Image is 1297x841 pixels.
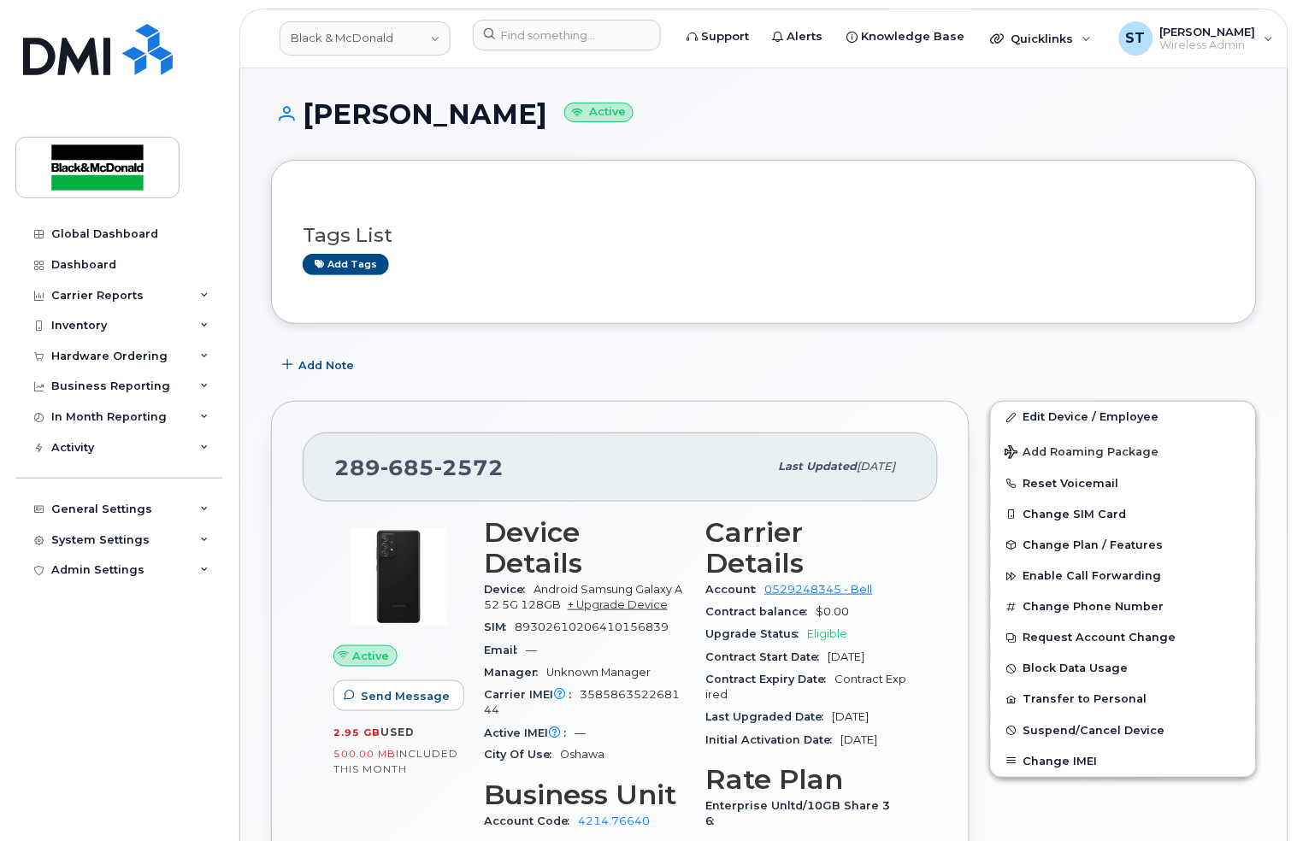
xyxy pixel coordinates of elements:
button: Request Account Change [991,622,1256,653]
span: [DATE] [841,733,878,746]
span: Active [353,648,390,664]
button: Change SIM Card [991,499,1256,530]
span: 500.00 MB [333,749,396,761]
a: 0529248345 - Bell [765,583,873,596]
span: [DATE] [858,460,896,473]
span: Send Message [361,688,450,704]
button: Block Data Usage [991,653,1256,684]
button: Change Plan / Features [991,530,1256,561]
span: Android Samsung Galaxy A52 5G 128GB [484,583,682,611]
button: Add Note [271,350,368,380]
span: Device [484,583,534,596]
span: Last updated [779,460,858,473]
button: Add Roaming Package [991,433,1256,468]
span: 358586352268144 [484,688,680,716]
span: Contract Expiry Date [706,673,835,685]
span: Add Note [298,357,354,373]
span: Contract Start Date [706,650,828,663]
h3: Device Details [484,517,686,579]
span: 2.95 GB [333,726,380,738]
span: 89302610206410156839 [515,620,669,633]
span: [DATE] [833,710,870,723]
span: Eligible [808,627,848,640]
span: 289 [334,455,504,480]
button: Change IMEI [991,746,1256,777]
span: — [526,644,537,656]
span: Last Upgraded Date [706,710,833,723]
h3: Rate Plan [706,765,908,796]
a: + Upgrade Device [568,598,668,611]
small: Active [564,103,634,122]
span: Suspend/Cancel Device [1023,724,1165,737]
span: — [575,726,586,739]
h1: [PERSON_NAME] [271,99,1257,129]
span: Account [706,583,765,596]
span: Enable Call Forwarding [1023,570,1162,583]
span: Upgrade Status [706,627,808,640]
span: City Of Use [484,749,560,762]
span: 2572 [434,455,504,480]
h3: Tags List [303,225,1225,246]
span: Contract balance [706,605,817,618]
span: $0.00 [817,605,850,618]
img: image20231002-3703462-2e78ka.jpeg [347,526,450,628]
button: Suspend/Cancel Device [991,715,1256,746]
button: Transfer to Personal [991,684,1256,715]
a: Add tags [303,254,389,275]
span: used [380,726,415,738]
button: Send Message [333,680,464,711]
span: Initial Activation Date [706,733,841,746]
span: Change Plan / Features [1023,538,1164,551]
span: Carrier IMEI [484,688,580,701]
span: Account Code [484,815,578,828]
button: Change Phone Number [991,591,1256,622]
span: 685 [380,455,434,480]
button: Enable Call Forwarding [991,561,1256,591]
span: SIM [484,620,515,633]
span: included this month [333,748,458,776]
h3: Business Unit [484,780,686,811]
span: Add Roaming Package [1005,445,1159,462]
span: [DATE] [828,650,865,663]
h3: Carrier Details [706,517,908,579]
span: Oshawa [560,749,604,762]
span: Enterprise Unltd/10GB Share 36 [706,800,891,828]
span: Active IMEI [484,726,575,739]
button: Reset Voicemail [991,468,1256,499]
a: Edit Device / Employee [991,402,1256,432]
span: Email [484,644,526,656]
span: Manager [484,666,546,679]
span: Unknown Manager [546,666,651,679]
a: 4214.76640 [578,815,650,828]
